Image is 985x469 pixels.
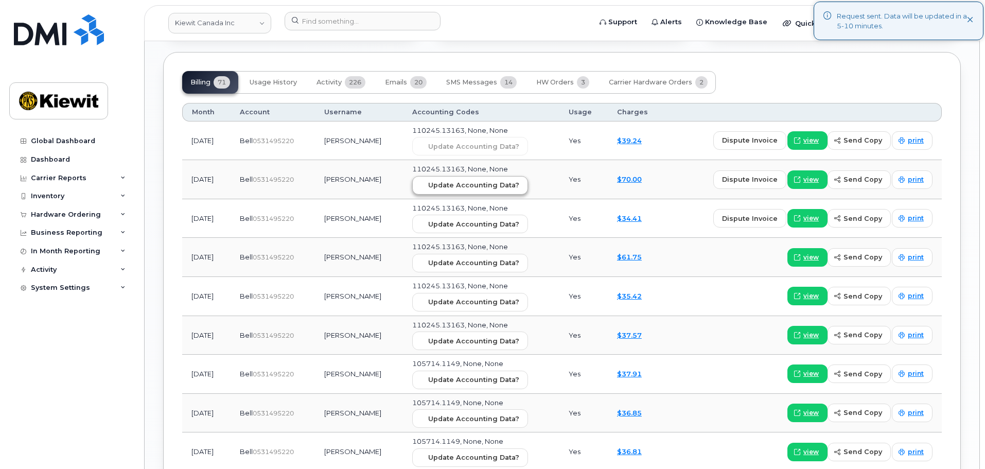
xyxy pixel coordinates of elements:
td: [PERSON_NAME] [315,394,403,433]
span: 110245.13163, None, None [412,282,508,290]
span: print [908,175,924,184]
button: send copy [828,364,891,383]
a: Support [592,12,644,32]
button: Update Accounting Data? [412,409,528,428]
a: $36.85 [617,409,642,417]
td: Yes [559,199,608,238]
a: $37.91 [617,370,642,378]
td: [DATE] [182,121,231,161]
span: 0531495220 [253,253,294,261]
span: send copy [843,252,882,262]
span: Update Accounting Data? [428,219,519,229]
span: Bell [240,331,253,339]
span: print [908,447,924,457]
span: Bell [240,447,253,456]
span: 0531495220 [253,176,294,183]
td: [DATE] [182,238,231,277]
span: send copy [843,369,882,379]
span: Update Accounting Data? [428,375,519,385]
a: print [892,170,933,189]
th: Account [231,103,315,121]
span: 110245.13163, None, None [412,242,508,251]
span: 3 [577,76,589,89]
button: send copy [828,326,891,344]
td: [DATE] [182,355,231,394]
a: $35.42 [617,292,642,300]
span: view [803,291,819,301]
span: 105714.1149, None, None [412,359,503,368]
span: 110245.13163, None, None [412,165,508,173]
td: [DATE] [182,199,231,238]
span: 110245.13163, None, None [412,204,508,212]
span: Bell [240,292,253,300]
a: print [892,326,933,344]
span: Quicklinks [795,19,833,27]
td: [DATE] [182,160,231,199]
a: view [787,364,828,383]
iframe: Messenger Launcher [940,424,977,461]
a: $39.24 [617,136,642,145]
span: 0531495220 [253,292,294,300]
button: Update Accounting Data? [412,448,528,467]
span: print [908,331,924,340]
span: print [908,291,924,301]
a: view [787,326,828,344]
span: print [908,136,924,145]
a: view [787,170,828,189]
span: Update Accounting Data? [428,142,519,151]
span: view [803,214,819,223]
td: [PERSON_NAME] [315,316,403,355]
span: Bell [240,214,253,222]
span: view [803,447,819,457]
span: send copy [843,214,882,223]
td: [DATE] [182,277,231,316]
span: 0531495220 [253,448,294,456]
span: 14 [500,76,517,89]
span: Update Accounting Data? [428,336,519,346]
th: Charges [608,103,665,121]
td: Yes [559,355,608,394]
button: send copy [828,404,891,422]
span: send copy [843,175,882,184]
a: print [892,364,933,383]
td: Yes [559,277,608,316]
a: print [892,209,933,228]
td: [PERSON_NAME] [315,121,403,161]
button: Update Accounting Data? [412,293,528,311]
span: print [908,253,924,262]
span: dispute invoice [722,214,778,223]
span: Bell [240,409,253,417]
a: print [892,131,933,150]
span: Bell [240,253,253,261]
span: 0531495220 [253,215,294,222]
td: [PERSON_NAME] [315,199,403,238]
a: view [787,209,828,228]
span: view [803,369,819,378]
span: Support [608,17,637,27]
button: Update Accounting Data? [412,215,528,233]
span: send copy [843,330,882,340]
td: Yes [559,316,608,355]
button: send copy [828,131,891,150]
th: Accounting Codes [403,103,559,121]
a: Alerts [644,12,689,32]
span: Knowledge Base [705,17,767,27]
span: 105714.1149, None, None [412,398,503,407]
button: send copy [828,443,891,461]
a: print [892,404,933,422]
span: send copy [843,447,882,457]
span: HW Orders [536,78,574,86]
th: Username [315,103,403,121]
button: send copy [828,170,891,189]
span: send copy [843,291,882,301]
a: Knowledge Base [689,12,775,32]
span: Carrier Hardware Orders [609,78,692,86]
td: Yes [559,121,608,161]
span: Activity [316,78,342,86]
button: dispute invoice [713,170,786,189]
span: print [908,369,924,378]
span: 20 [410,76,427,89]
span: Update Accounting Data? [428,414,519,424]
span: send copy [843,135,882,145]
span: Update Accounting Data? [428,180,519,190]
